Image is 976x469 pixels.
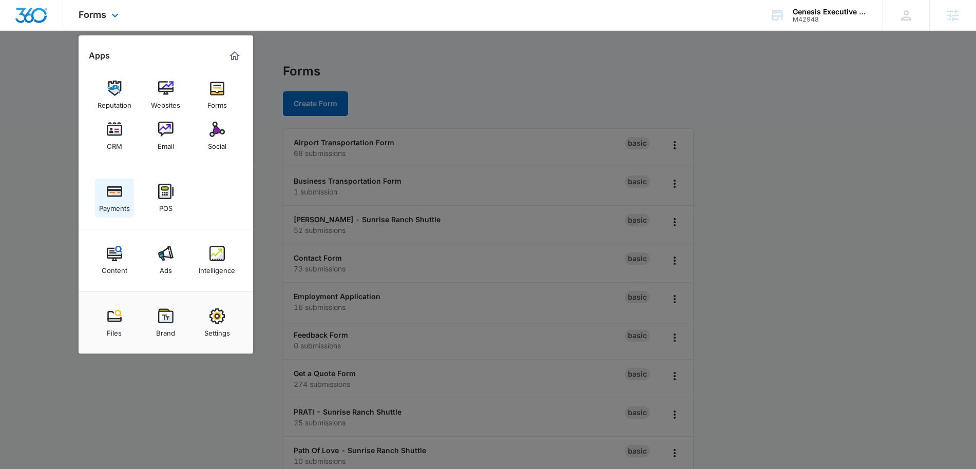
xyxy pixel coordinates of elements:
a: Files [95,303,134,342]
div: Forms [207,96,227,109]
a: Reputation [95,75,134,114]
a: Payments [95,179,134,218]
div: Files [107,324,122,337]
div: Settings [204,324,230,337]
a: Forms [198,75,237,114]
div: Payments [99,199,130,212]
div: Content [102,261,127,275]
div: CRM [107,137,122,150]
a: Intelligence [198,241,237,280]
div: Reputation [98,96,131,109]
div: POS [159,199,173,212]
a: Settings [198,303,237,342]
a: Social [198,116,237,155]
div: Websites [151,96,180,109]
div: Email [158,137,174,150]
div: Ads [160,261,172,275]
a: Brand [146,303,185,342]
span: Forms [79,9,106,20]
a: Websites [146,75,185,114]
a: Marketing 360® Dashboard [226,48,243,64]
div: Brand [156,324,175,337]
div: account name [793,8,868,16]
div: Social [208,137,226,150]
div: Intelligence [199,261,235,275]
a: CRM [95,116,134,155]
a: Ads [146,241,185,280]
a: POS [146,179,185,218]
h2: Apps [89,51,110,61]
a: Content [95,241,134,280]
a: Email [146,116,185,155]
div: account id [793,16,868,23]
